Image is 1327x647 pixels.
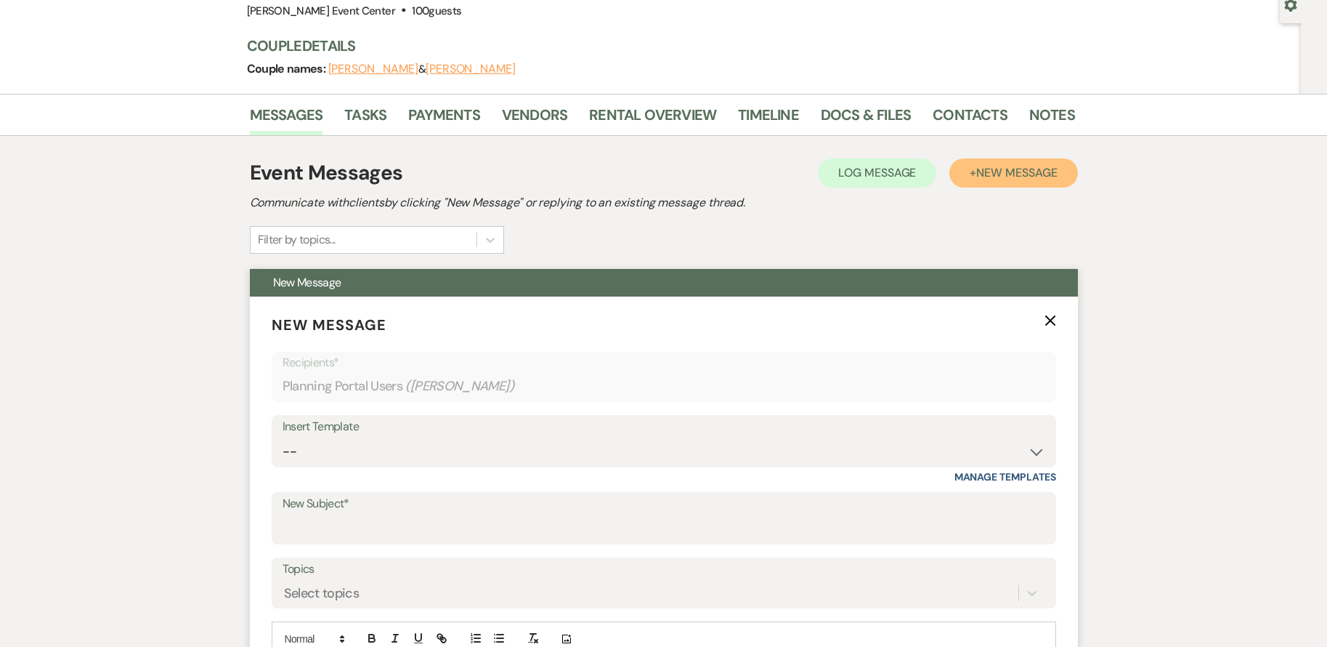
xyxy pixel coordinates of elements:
a: Payments [408,103,480,135]
p: Recipients* [283,353,1045,372]
a: Messages [250,103,323,135]
span: Log Message [838,165,916,180]
span: 100 guests [412,4,461,18]
span: & [328,62,516,76]
div: Planning Portal Users [283,372,1045,401]
h2: Communicate with clients by clicking "New Message" or replying to an existing message thread. [250,194,1078,212]
label: Topics [283,559,1045,580]
button: [PERSON_NAME] [328,63,418,75]
h3: Couple Details [247,36,1060,56]
span: New Message [272,316,386,334]
a: Manage Templates [954,470,1056,483]
button: +New Message [949,158,1077,188]
a: Vendors [502,103,567,135]
span: Couple names: [247,61,328,76]
a: Notes [1029,103,1075,135]
div: Insert Template [283,417,1045,438]
label: New Subject* [283,494,1045,515]
span: New Message [976,165,1057,180]
a: Docs & Files [821,103,911,135]
h1: Event Messages [250,158,403,188]
a: Rental Overview [589,103,716,135]
a: Contacts [933,103,1007,135]
span: New Message [273,275,341,290]
span: ( [PERSON_NAME] ) [405,377,514,396]
a: Timeline [738,103,799,135]
span: [PERSON_NAME] Event Center [247,4,395,18]
button: [PERSON_NAME] [426,63,516,75]
a: Tasks [344,103,386,135]
div: Select topics [284,584,360,603]
button: Log Message [818,158,936,188]
div: Filter by topics... [258,231,336,249]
